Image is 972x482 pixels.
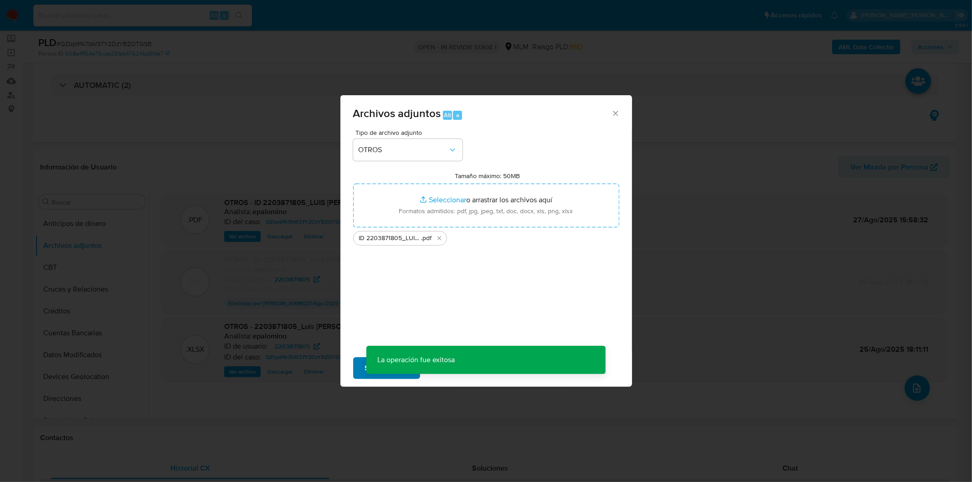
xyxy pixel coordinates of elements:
span: ID 2203871805_LUIS [PERSON_NAME] GARCIA_JUL2025 CPMPLETO [359,234,422,243]
span: Archivos adjuntos [353,105,441,121]
button: Eliminar ID 2203871805_LUIS FERNANDO GARCIA GARCIA_JUL2025 CPMPLETO.pdf [434,233,445,244]
span: Tipo de archivo adjunto [355,129,465,136]
span: .pdf [422,234,432,243]
span: Alt [444,111,451,119]
button: Subir archivo [353,357,420,379]
button: Cerrar [611,109,619,117]
span: Cancelar [436,358,465,378]
button: OTROS [353,139,463,161]
span: a [456,111,459,119]
span: Subir archivo [365,358,408,378]
p: La operación fue exitosa [366,346,466,374]
span: OTROS [359,145,448,154]
ul: Archivos seleccionados [353,227,619,246]
label: Tamaño máximo: 50MB [455,172,520,180]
